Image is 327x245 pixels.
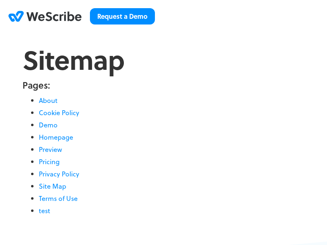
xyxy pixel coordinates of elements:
a: Privacy Policy [39,169,79,178]
a: Request a Demo [90,8,155,24]
a: Cookie Policy [39,108,79,117]
a: test [39,206,50,215]
a: Homepage [39,132,73,142]
a: About [39,96,58,105]
h1: Sitemap [22,33,206,73]
a: Site Map [39,181,66,191]
h4: Pages: [22,80,206,90]
a: Preview [39,145,62,154]
a: Pricing [39,157,60,166]
a: Demo [39,120,58,129]
a: Terms of Use [39,194,78,203]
